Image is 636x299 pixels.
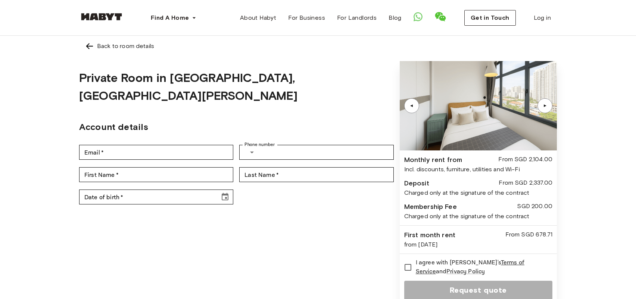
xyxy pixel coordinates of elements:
div: Membership Fee [404,202,457,212]
div: ▲ [408,104,415,108]
span: I agree with [PERSON_NAME]'s and [416,258,546,276]
a: Blog [383,10,408,25]
div: Back to room details [97,42,154,51]
h1: Private Room in [GEOGRAPHIC_DATA], [GEOGRAPHIC_DATA][PERSON_NAME] [79,69,394,105]
button: Get in Touch [464,10,516,26]
div: Charged only at the signature of the contract [404,212,552,221]
div: From SGD 2,337.00 [499,178,552,188]
a: For Landlords [331,10,383,25]
a: For Business [282,10,331,25]
a: Privacy Policy [446,268,485,276]
img: Image of the room [400,61,557,150]
div: Incl. discounts, furniture, utilities and Wi-Fi [404,165,552,174]
div: Deposit [404,178,429,188]
span: For Landlords [337,13,377,22]
div: From SGD 2,104.00 [498,155,552,165]
a: Log in [528,10,557,25]
button: Find A Home [145,10,202,25]
a: Open WhatsApp [414,12,423,24]
img: Left pointing arrow [85,42,94,51]
button: Choose date [218,190,233,204]
div: First month rent [404,230,455,240]
span: Log in [534,13,551,22]
div: SGD 200.00 [517,202,552,212]
a: About Habyt [234,10,282,25]
h2: Account details [79,120,394,134]
span: Find A Home [151,13,189,22]
span: For Business [288,13,325,22]
label: Phone number [244,141,275,148]
div: From SGD 678.71 [505,230,552,240]
img: Habyt [79,13,124,20]
button: Select country [244,145,259,160]
div: Monthly rent from [404,155,462,165]
div: ▲ [541,104,549,108]
span: Get in Touch [471,13,509,22]
span: Blog [389,13,402,22]
div: Charged only at the signature of the contract [404,188,552,197]
a: Left pointing arrowBack to room details [79,36,557,57]
div: from [DATE] [404,240,552,249]
a: Show WeChat QR Code [434,11,446,25]
span: About Habyt [240,13,276,22]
